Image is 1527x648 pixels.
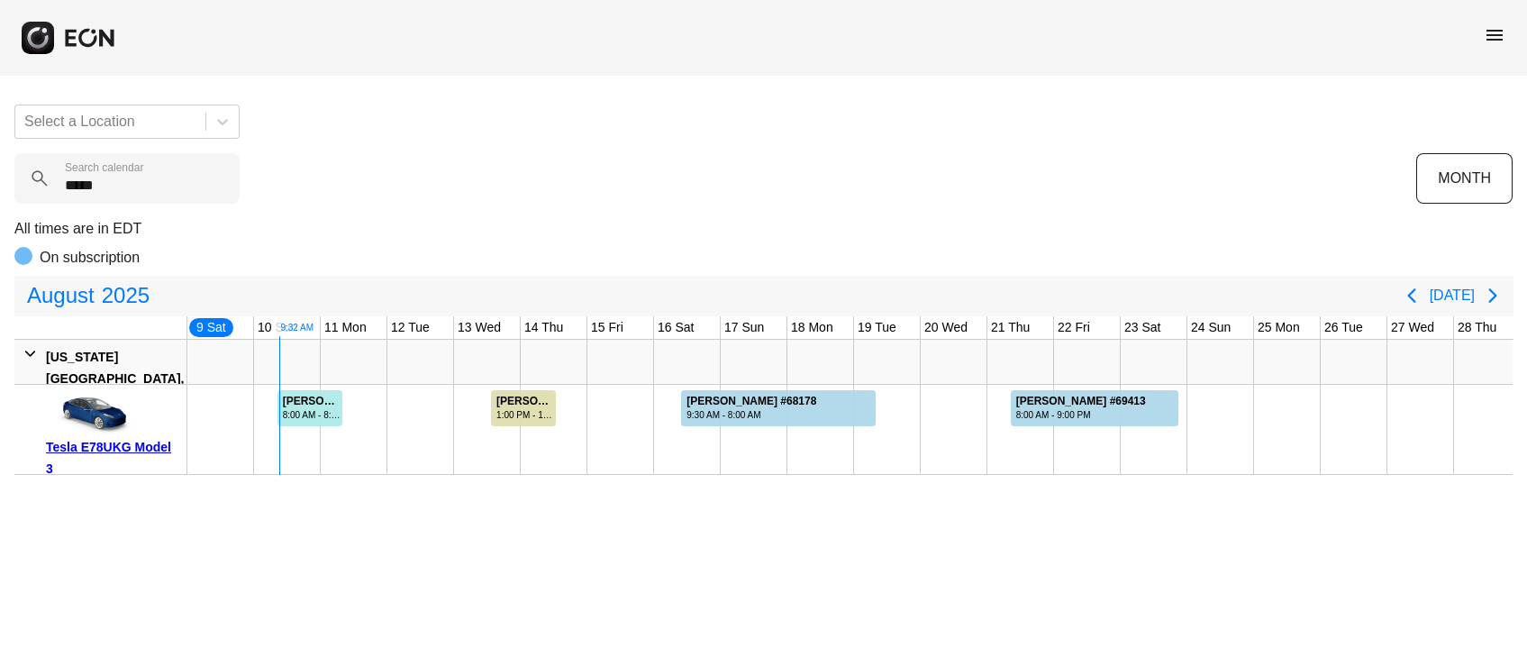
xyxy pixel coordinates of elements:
[1475,278,1511,314] button: Next page
[1016,408,1146,422] div: 8:00 AM - 9:00 PM
[277,385,343,426] div: Rented for 1 days by Kevin Galley Current status is confirmed
[321,316,370,339] div: 11 Mon
[46,346,184,411] div: [US_STATE][GEOGRAPHIC_DATA], [GEOGRAPHIC_DATA]
[490,385,557,426] div: Rented for 1 days by nia murphy Current status is verified
[23,278,98,314] span: August
[1121,316,1164,339] div: 23 Sat
[1416,153,1513,204] button: MONTH
[387,316,433,339] div: 12 Tue
[1430,279,1475,312] button: [DATE]
[65,160,143,175] label: Search calendar
[1387,316,1438,339] div: 27 Wed
[921,316,971,339] div: 20 Wed
[16,278,160,314] button: August2025
[1254,316,1304,339] div: 25 Mon
[686,408,816,422] div: 9:30 AM - 8:00 AM
[1454,316,1500,339] div: 28 Thu
[254,316,301,339] div: 10 Sun
[454,316,504,339] div: 13 Wed
[1054,316,1094,339] div: 22 Fri
[521,316,567,339] div: 14 Thu
[987,316,1033,339] div: 21 Thu
[721,316,768,339] div: 17 Sun
[283,408,341,422] div: 8:00 AM - 8:00 AM
[587,316,627,339] div: 15 Fri
[14,218,1513,240] p: All times are in EDT
[1010,385,1179,426] div: Rented for 3 days by Heather Colvin Current status is open
[1394,278,1430,314] button: Previous page
[787,316,837,339] div: 18 Mon
[654,316,697,339] div: 16 Sat
[496,395,554,408] div: [PERSON_NAME] #68690
[496,408,554,422] div: 1:00 PM - 1:00 PM
[46,391,136,436] img: car
[1016,395,1146,408] div: [PERSON_NAME] #69413
[854,316,900,339] div: 19 Tue
[98,278,153,314] span: 2025
[283,395,341,408] div: [PERSON_NAME] #68911
[40,247,140,269] p: On subscription
[1484,24,1505,46] span: menu
[686,395,816,408] div: [PERSON_NAME] #68178
[1321,316,1367,339] div: 26 Tue
[46,436,180,479] div: Tesla E78UKG Model 3
[187,316,235,339] div: 9 Sat
[680,385,876,426] div: Rented for 3 days by Samuel Rosen Current status is open
[1187,316,1234,339] div: 24 Sun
